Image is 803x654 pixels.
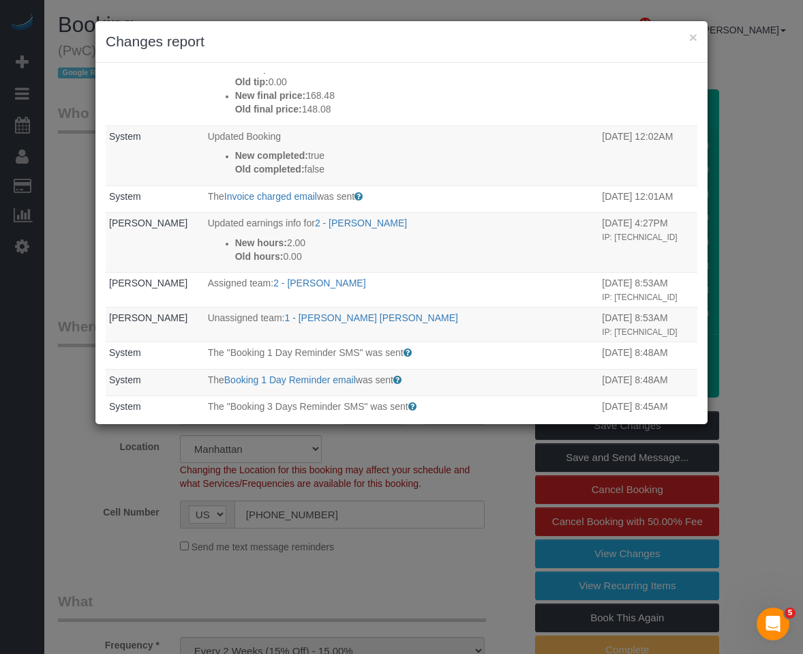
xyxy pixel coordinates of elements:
sui-modal: Changes report [95,21,708,424]
a: [PERSON_NAME] [109,312,187,323]
button: × [689,30,697,44]
strong: Old tip: [235,76,269,87]
td: Who [106,213,204,273]
span: 5 [785,608,796,619]
strong: Old hours: [235,251,284,262]
td: Who [106,185,204,213]
span: The [208,374,224,385]
td: What [204,213,599,273]
td: What [204,38,599,125]
strong: New final price: [235,90,305,101]
span: Updated Booking [208,131,281,142]
td: Who [106,369,204,396]
strong: New completed: [235,150,308,161]
a: System [109,191,141,202]
td: Who [106,396,204,423]
td: When [599,342,697,370]
span: Updated earnings info for [208,218,315,228]
td: When [599,308,697,342]
td: What [204,273,599,308]
td: Who [106,38,204,125]
span: The "Booking 1 Day Reminder SMS" was sent [208,347,404,358]
td: When [599,38,697,125]
td: What [204,342,599,370]
h3: Changes report [106,31,697,52]
a: [PERSON_NAME] [109,218,187,228]
a: System [109,401,141,412]
td: Who [106,308,204,342]
span: Unassigned team: [208,312,285,323]
span: was sent [317,191,354,202]
strong: Old final price: [235,104,302,115]
p: 2.00 [235,236,596,250]
span: Assigned team: [208,278,274,288]
td: When [599,396,697,423]
span: was sent [356,374,393,385]
p: 168.48 [235,89,596,102]
td: Who [106,342,204,370]
a: System [109,374,141,385]
a: 2 - [PERSON_NAME] [273,278,365,288]
a: 1 - [PERSON_NAME] [PERSON_NAME] [285,312,458,323]
a: Booking 1 Day Reminder email [224,374,356,385]
a: Invoice charged email [224,191,317,202]
td: When [599,185,697,213]
td: Who [106,273,204,308]
small: IP: [TECHNICAL_ID] [602,327,677,337]
a: System [109,347,141,358]
p: 148.08 [235,102,596,116]
td: What [204,369,599,396]
td: When [599,213,697,273]
td: When [599,369,697,396]
td: What [204,185,599,213]
small: IP: [TECHNICAL_ID] [602,293,677,302]
p: false [235,162,596,176]
span: The "Booking 3 Days Reminder SMS" was sent [208,401,408,412]
small: IP: [TECHNICAL_ID] [602,233,677,242]
strong: New hours: [235,237,287,248]
a: 2 - [PERSON_NAME] [315,218,407,228]
a: System [109,131,141,142]
td: When [599,273,697,308]
td: When [599,125,697,185]
td: Who [106,125,204,185]
p: 0.00 [235,250,596,263]
td: What [204,308,599,342]
a: [PERSON_NAME] [109,278,187,288]
p: 0.00 [235,75,596,89]
iframe: Intercom live chat [757,608,789,640]
span: The [208,191,224,202]
td: What [204,125,599,185]
td: What [204,396,599,423]
strong: Old completed: [235,164,305,175]
p: true [235,149,596,162]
